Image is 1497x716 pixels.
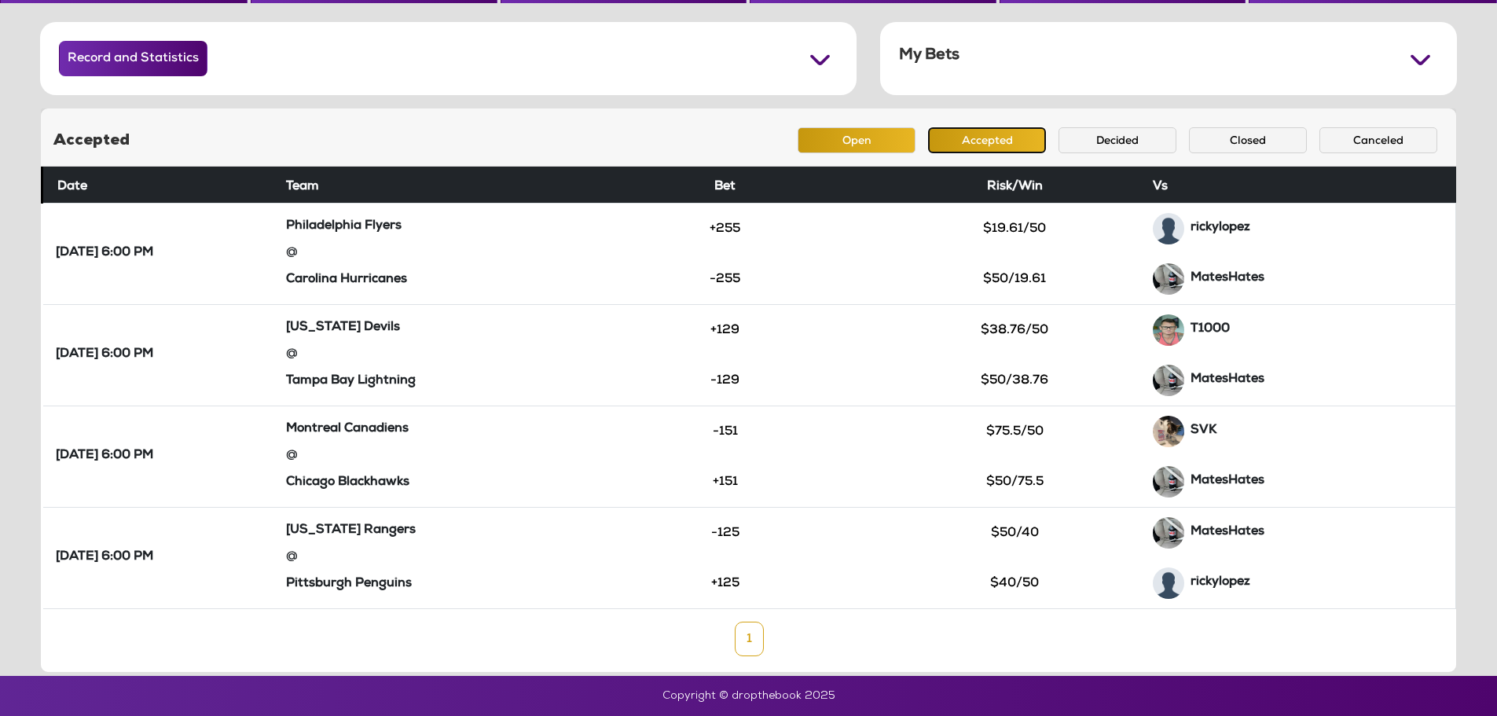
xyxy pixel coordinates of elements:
img: hIZp8s1qT+F9nasn0Gojk4AAAAAElFTkSuQmCC [1153,466,1184,498]
strong: Montreal Canadiens [286,423,409,435]
img: hIZp8s1qT+F9nasn0Gojk4AAAAAElFTkSuQmCC [1153,263,1184,295]
div: @ [286,543,561,573]
img: 9k= [1153,314,1184,346]
button: Record and Statistics [59,41,207,76]
button: $38.76/50 [956,317,1073,343]
button: Canceled [1319,127,1437,153]
strong: [DATE] 6:00 PM [56,549,153,567]
strong: MatesHates [1191,475,1264,487]
strong: Carolina Hurricanes [286,274,407,286]
strong: [US_STATE] Devils [286,321,400,334]
div: @ [286,340,561,370]
strong: SVK [1191,424,1216,437]
button: +255 [666,215,784,242]
strong: Philadelphia Flyers [286,220,402,233]
button: Decided [1059,127,1176,153]
a: 1 [735,622,764,656]
h5: Accepted [53,131,130,150]
img: avatar-default.png [1153,567,1184,599]
button: $50/40 [956,520,1073,546]
strong: Tampa Bay Lightning [286,375,416,387]
strong: T1000 [1191,323,1230,336]
img: hIZp8s1qT+F9nasn0Gojk4AAAAAElFTkSuQmCC [1153,365,1184,396]
button: $50/75.5 [956,468,1073,495]
strong: [DATE] 6:00 PM [56,347,153,364]
button: +125 [666,570,784,597]
button: $19.61/50 [956,215,1073,242]
button: Open [798,127,915,153]
strong: rickylopez [1191,576,1250,589]
button: +151 [666,468,784,495]
button: $75.5/50 [956,418,1073,445]
strong: [US_STATE] Rangers [286,524,416,537]
img: avatar-default.png [1153,213,1184,244]
strong: MatesHates [1191,526,1264,538]
th: Vs [1147,167,1429,203]
button: -255 [666,266,784,292]
strong: Chicago Blackhawks [286,476,409,489]
strong: rickylopez [1191,222,1250,234]
strong: MatesHates [1191,272,1264,285]
button: -151 [666,418,784,445]
h5: My Bets [899,46,959,65]
button: $40/50 [956,570,1073,597]
img: GGTJwxpDP8f4YzxztqnhC4AAAAASUVORK5CYII= [1153,416,1184,447]
div: @ [286,442,561,472]
th: Risk/Win [882,167,1147,203]
th: Bet [567,167,882,203]
strong: [DATE] 6:00 PM [56,245,153,263]
button: +129 [666,317,784,343]
button: Accepted [928,127,1046,153]
button: $50/19.61 [956,266,1073,292]
div: @ [286,239,561,269]
button: -129 [666,367,784,394]
button: Closed [1189,127,1307,153]
th: Team [280,167,567,203]
img: hIZp8s1qT+F9nasn0Gojk4AAAAAElFTkSuQmCC [1153,517,1184,549]
th: Date [42,167,281,203]
strong: MatesHates [1191,373,1264,386]
button: -125 [666,520,784,546]
strong: Pittsburgh Penguins [286,578,412,590]
button: $50/38.76 [956,367,1073,394]
strong: [DATE] 6:00 PM [56,448,153,465]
